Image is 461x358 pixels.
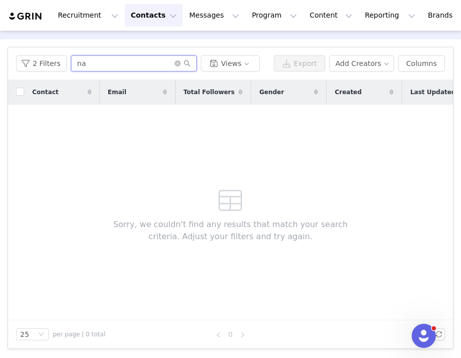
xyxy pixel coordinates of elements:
[53,330,105,339] span: per page | 0 total
[215,332,221,338] i: icon: left
[184,60,191,67] i: icon: search
[108,88,126,97] span: Email
[125,4,183,27] button: Contacts
[225,329,236,340] a: 0
[16,55,67,71] button: 2 Filters
[240,332,246,338] i: icon: right
[412,324,436,348] iframe: Intercom live chat
[212,328,224,340] li: Previous Page
[359,4,421,27] button: Reporting
[32,88,58,97] span: Contact
[224,328,237,340] li: 0
[329,55,395,71] button: Add Creators
[259,88,284,97] span: Gender
[183,4,245,27] button: Messages
[184,88,235,97] span: Total Followers
[71,55,197,71] input: Search...
[335,88,361,97] span: Created
[398,55,445,71] button: Columns
[274,55,325,71] button: Export
[246,4,303,27] button: Program
[175,60,181,66] i: icon: close-circle
[98,219,363,243] span: Sorry, we couldn't find any results that match your search criteria. Adjust your filters and try ...
[38,331,44,338] i: icon: down
[410,88,455,97] span: Last Updated
[303,4,358,27] button: Content
[8,12,43,21] img: grin logo
[52,4,124,27] button: Recruitment
[237,328,249,340] li: Next Page
[20,329,29,340] div: 25
[201,55,260,71] button: Views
